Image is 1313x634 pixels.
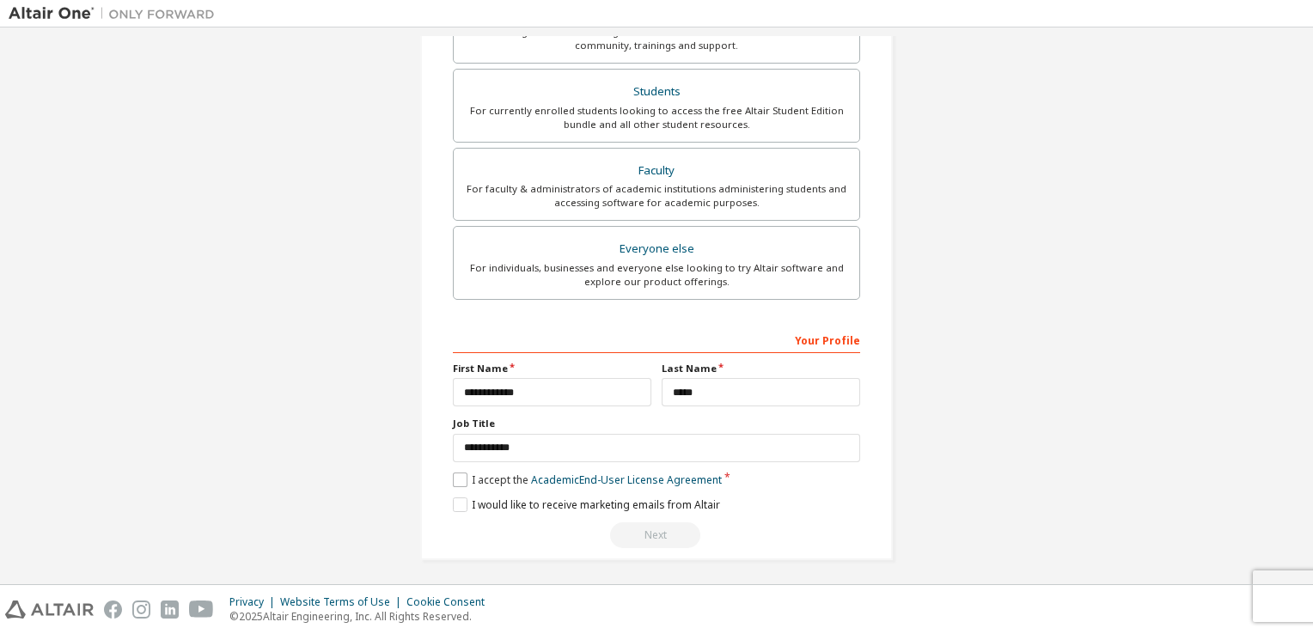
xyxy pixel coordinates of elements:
label: I would like to receive marketing emails from Altair [453,497,720,512]
div: Email already exists [453,522,860,548]
label: I accept the [453,472,722,487]
label: Last Name [662,362,860,375]
img: Altair One [9,5,223,22]
div: Cookie Consent [406,595,495,609]
div: Faculty [464,159,849,183]
div: Website Terms of Use [280,595,406,609]
div: Your Profile [453,326,860,353]
div: For faculty & administrators of academic institutions administering students and accessing softwa... [464,182,849,210]
img: linkedin.svg [161,600,179,619]
img: altair_logo.svg [5,600,94,619]
label: First Name [453,362,651,375]
div: For individuals, businesses and everyone else looking to try Altair software and explore our prod... [464,261,849,289]
img: facebook.svg [104,600,122,619]
div: For currently enrolled students looking to access the free Altair Student Edition bundle and all ... [464,104,849,131]
div: For existing customers looking to access software downloads, HPC resources, community, trainings ... [464,25,849,52]
label: Job Title [453,417,860,430]
div: Students [464,80,849,104]
img: instagram.svg [132,600,150,619]
a: Academic End-User License Agreement [531,472,722,487]
p: © 2025 Altair Engineering, Inc. All Rights Reserved. [229,609,495,624]
img: youtube.svg [189,600,214,619]
div: Everyone else [464,237,849,261]
div: Privacy [229,595,280,609]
